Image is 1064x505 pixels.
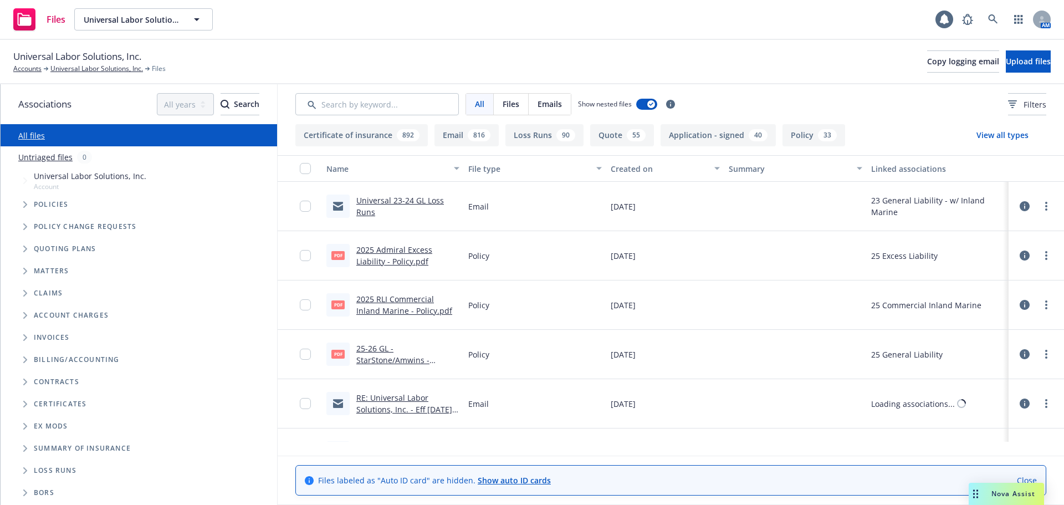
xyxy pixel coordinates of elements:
span: Account [34,182,146,191]
span: [DATE] [611,250,636,262]
span: Email [468,201,489,212]
span: Certificates [34,401,86,407]
span: Filters [1024,99,1046,110]
span: Summary of insurance [34,445,131,452]
span: Show nested files [578,99,632,109]
span: Policies [34,201,69,208]
div: Loading associations... [871,398,955,410]
span: Universal Labor Solutions, Inc. [34,170,146,182]
a: All files [18,130,45,141]
button: SearchSearch [221,93,259,115]
a: Search [982,8,1004,30]
div: Summary [729,163,850,175]
input: Toggle Row Selected [300,299,311,310]
span: pdf [331,300,345,309]
div: Created on [611,163,708,175]
span: Upload files [1006,56,1051,67]
span: Filters [1008,99,1046,110]
input: Toggle Row Selected [300,398,311,409]
a: Accounts [13,64,42,74]
div: Folder Tree Example [1,349,277,504]
button: Filters [1008,93,1046,115]
span: Files [47,15,65,24]
div: 25 Excess Liability [871,250,938,262]
span: Invoices [34,334,70,341]
span: Contracts [34,379,79,385]
a: Report a Bug [956,8,979,30]
span: [DATE] [611,349,636,360]
a: more [1040,249,1053,262]
div: 23 General Liability - w/ Inland Marine [871,195,1004,218]
button: Linked associations [867,155,1009,182]
a: Files [9,4,70,35]
span: Loss Runs [34,467,76,474]
div: Tree Example [1,168,277,349]
span: Universal Labor Solutions, Inc. [13,49,141,64]
button: Summary [724,155,866,182]
a: Universal Labor Solutions, Inc. [50,64,143,74]
input: Toggle Row Selected [300,201,311,212]
button: Universal Labor Solutions, Inc. [74,8,213,30]
div: Name [326,163,447,175]
span: [DATE] [611,201,636,212]
a: Untriaged files [18,151,73,163]
span: Universal Labor Solutions, Inc. [84,14,180,25]
button: Loss Runs [505,124,584,146]
span: Quoting plans [34,246,96,252]
span: Claims [34,290,63,297]
a: more [1040,348,1053,361]
input: Search by keyword... [295,93,459,115]
span: Policy change requests [34,223,136,230]
span: Nova Assist [991,489,1035,498]
span: Policy [468,250,489,262]
span: pdf [331,251,345,259]
div: 40 [749,129,768,141]
span: Matters [34,268,69,274]
button: Quote [590,124,654,146]
span: Account charges [34,312,109,319]
input: Select all [300,163,311,174]
div: Search [221,94,259,115]
button: Application - signed [661,124,776,146]
a: more [1040,298,1053,312]
a: 2025 RLI Commercial Inland Marine - Policy.pdf [356,294,452,316]
span: BORs [34,489,54,496]
div: 55 [627,129,646,141]
a: more [1040,200,1053,213]
span: Files [152,64,166,74]
button: Copy logging email [927,50,999,73]
button: Upload files [1006,50,1051,73]
button: Certificate of insurance [295,124,428,146]
span: Files labeled as "Auto ID card" are hidden. [318,475,551,486]
a: RE: Universal Labor Solutions, Inc. - Eff [DATE] 24-25 [PERSON_NAME] Loss Runs [356,392,459,438]
span: Billing/Accounting [34,356,120,363]
span: Files [503,98,519,110]
div: Drag to move [969,483,983,505]
a: 2025 Admiral Excess Liability - Policy.pdf [356,244,432,267]
a: Close [1017,475,1037,486]
input: Toggle Row Selected [300,250,311,261]
button: Nova Assist [969,483,1044,505]
span: Associations [18,97,71,111]
span: Copy logging email [927,56,999,67]
button: Name [322,155,464,182]
span: [DATE] [611,299,636,311]
span: Policy [468,299,489,311]
div: 25 General Liability [871,349,943,360]
button: File type [464,155,606,182]
input: Toggle Row Selected [300,349,311,360]
div: 90 [556,129,575,141]
button: Policy [782,124,845,146]
span: Policy [468,349,489,360]
button: View all types [959,124,1046,146]
a: 25-26 GL - StarStone/Amwins - Policy.pdf [356,343,429,377]
button: Created on [606,155,725,182]
div: 25 Commercial Inland Marine [871,299,981,311]
span: Email [468,398,489,410]
svg: Search [221,100,229,109]
a: more [1040,397,1053,410]
div: 33 [818,129,837,141]
a: Switch app [1007,8,1030,30]
span: Ex Mods [34,423,68,430]
span: Emails [538,98,562,110]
